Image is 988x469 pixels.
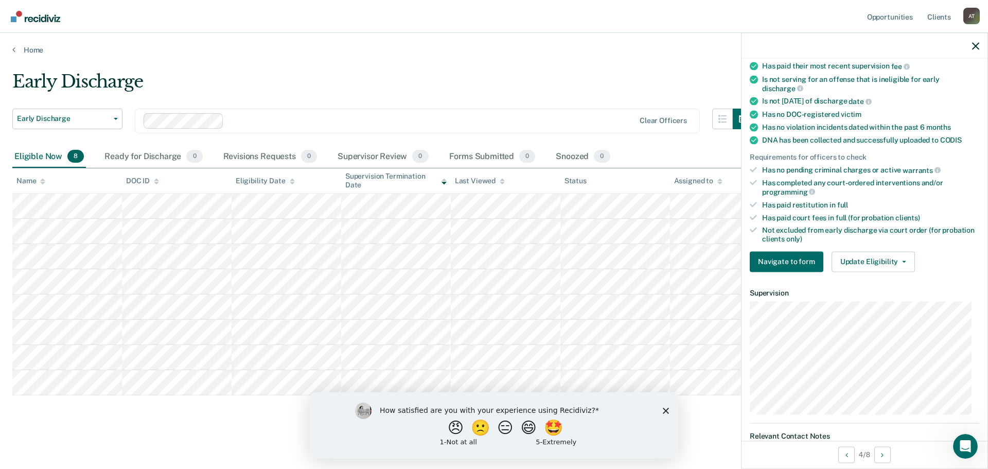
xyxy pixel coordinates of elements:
span: only) [786,235,802,243]
div: Requirements for officers to check [750,152,979,161]
div: A T [963,8,980,24]
a: Home [12,45,976,55]
span: discharge [762,84,803,92]
div: Has no pending criminal charges or active [762,165,979,175]
span: clients) [895,213,920,221]
span: Early Discharge [17,114,110,123]
div: Has completed any court-ordered interventions and/or [762,179,979,196]
div: Eligibility Date [236,177,295,185]
button: Next Opportunity [874,446,891,463]
span: 0 [594,150,610,163]
div: Ready for Discharge [102,146,204,168]
div: Eligible Now [12,146,86,168]
iframe: Survey by Kim from Recidiviz [310,392,678,459]
div: Has no violation incidents dated within the past 6 [762,123,979,131]
div: DOC ID [126,177,159,185]
button: Update Eligibility [832,251,915,272]
div: Forms Submitted [447,146,538,168]
span: date [849,97,871,106]
span: CODIS [940,135,962,144]
button: Profile dropdown button [963,8,980,24]
span: warrants [903,166,941,174]
div: Snoozed [554,146,612,168]
span: 0 [412,150,428,163]
button: Navigate to form [750,251,823,272]
div: Status [564,177,587,185]
div: Supervisor Review [336,146,431,168]
div: Is not [DATE] of discharge [762,97,979,106]
span: fee [891,62,910,71]
span: months [926,123,951,131]
dt: Relevant Contact Notes [750,431,979,440]
div: Has paid their most recent supervision [762,62,979,71]
span: 0 [301,150,317,163]
span: 0 [519,150,535,163]
span: programming [762,187,815,196]
div: Name [16,177,45,185]
div: Early Discharge [12,71,753,100]
button: Previous Opportunity [838,446,855,463]
div: DNA has been collected and successfully uploaded to [762,135,979,144]
div: 4 / 8 [742,441,987,468]
div: Is not serving for an offense that is ineligible for early [762,75,979,92]
dt: Supervision [750,288,979,297]
img: Recidiviz [11,11,60,22]
span: 0 [186,150,202,163]
div: Has paid court fees in full (for probation [762,213,979,222]
div: Not excluded from early discharge via court order (for probation clients [762,226,979,244]
div: Last Viewed [455,177,505,185]
iframe: Intercom live chat [953,434,978,459]
span: full [837,200,848,209]
span: victim [841,110,861,118]
div: Assigned to [674,177,722,185]
div: Has paid restitution in [762,200,979,209]
a: Navigate to form link [750,251,827,272]
div: Has no DOC-registered [762,110,979,118]
div: Revisions Requests [221,146,319,168]
div: Supervision Termination Date [345,172,447,189]
div: Clear officers [640,116,687,125]
span: 8 [67,150,84,163]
